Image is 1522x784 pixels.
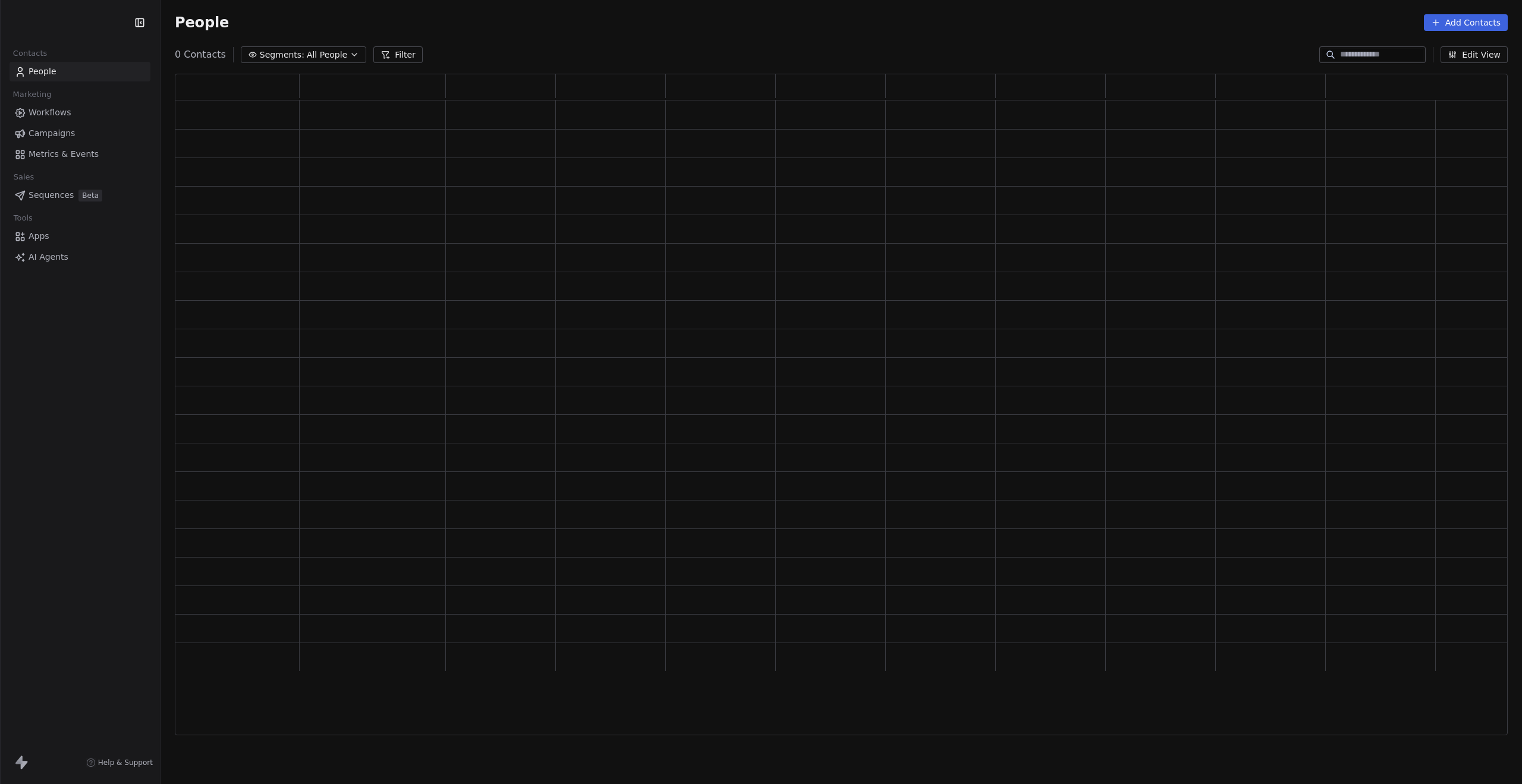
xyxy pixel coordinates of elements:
[10,144,150,164] a: Metrics & Events
[29,148,99,160] span: Metrics & Events
[29,106,71,119] span: Workflows
[29,65,56,78] span: People
[1424,14,1508,31] button: Add Contacts
[10,103,150,122] a: Workflows
[29,230,49,243] span: Apps
[8,86,56,103] span: Marketing
[8,209,37,227] span: Tools
[8,168,39,186] span: Sales
[175,14,229,32] span: People
[10,62,150,81] a: People
[1441,46,1508,63] button: Edit View
[29,251,68,263] span: AI Agents
[175,100,1508,736] div: grid
[307,49,347,61] span: All People
[29,127,75,140] span: Campaigns
[10,124,150,143] a: Campaigns
[78,190,102,201] span: Beta
[10,185,150,205] a: SequencesBeta
[10,226,150,246] a: Apps
[29,189,74,201] span: Sequences
[86,758,153,767] a: Help & Support
[175,48,226,62] span: 0 Contacts
[10,247,150,267] a: AI Agents
[373,46,423,63] button: Filter
[260,49,304,61] span: Segments:
[98,758,153,767] span: Help & Support
[8,45,52,62] span: Contacts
